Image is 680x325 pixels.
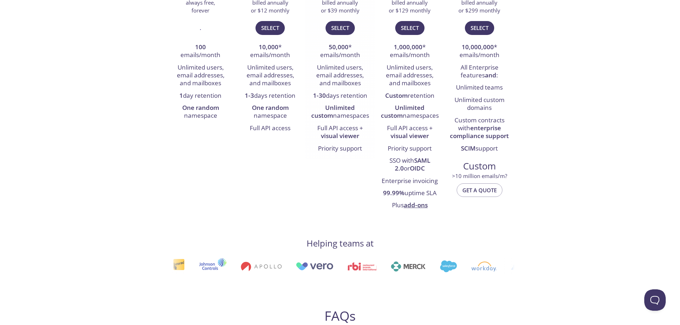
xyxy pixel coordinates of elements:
a: add-ons [404,201,428,209]
li: namespaces [380,102,439,122]
strong: 100 [195,43,206,51]
strong: SAML 2.0 [395,156,430,172]
strong: 1,000,000 [394,43,422,51]
li: days retention [241,90,300,102]
strong: visual viewer [391,132,429,140]
strong: enterprise compliance support [450,124,509,140]
button: Select [326,21,355,35]
button: Select [465,21,494,35]
h4: Helping teams at [307,238,374,249]
img: merck [391,261,426,271]
span: Select [471,23,488,32]
li: support [450,143,509,155]
li: Priority support [380,143,439,155]
img: vero [296,262,334,270]
span: > 10 million emails/m? [452,172,507,179]
li: Full API access + [311,122,369,143]
strong: Custom [385,91,408,100]
strong: One random [252,103,289,112]
strong: visual viewer [321,132,359,140]
strong: 50,000 [329,43,348,51]
strong: 1-3 [245,91,254,100]
li: * emails/month [380,41,439,62]
li: Full API access + [380,122,439,143]
li: Unlimited custom domains [450,94,509,115]
li: Unlimited users, email addresses, and mailboxes [311,62,369,90]
li: retention [380,90,439,102]
span: Get a quote [462,186,497,195]
button: Select [255,21,285,35]
strong: Unlimited custom [381,103,425,120]
li: * emails/month [241,41,300,62]
strong: Unlimited custom [311,103,355,120]
li: Custom contracts with [450,115,509,143]
span: Select [331,23,349,32]
li: day retention [171,90,230,102]
strong: 1 [179,91,183,100]
strong: 99.99% [383,189,404,197]
li: * emails/month [311,41,369,62]
strong: and [485,71,496,79]
span: Select [261,23,279,32]
span: Select [401,23,419,32]
img: johnsoncontrols [199,258,227,275]
li: namespace [171,102,230,122]
strong: One random [182,103,219,112]
strong: OIDC [410,164,425,172]
li: emails/month [171,41,230,62]
li: SSO with or [380,155,439,175]
strong: SCIM [461,144,476,152]
li: Enterprise invoicing [380,175,439,187]
li: Unlimited users, email addresses, and mailboxes [241,62,300,90]
img: apollo [241,261,282,271]
img: salesforce [440,260,457,272]
li: Priority support [311,143,369,155]
li: * emails/month [450,41,509,62]
li: namespace [241,102,300,122]
li: days retention [311,90,369,102]
img: workday [471,261,497,271]
li: All Enterprise features : [450,62,509,82]
button: Get a quote [457,183,502,197]
strong: 10,000 [259,43,278,51]
li: Unlimited users, email addresses, and mailboxes [171,62,230,90]
span: Custom [450,160,508,172]
li: Plus [380,200,439,212]
h2: FAQs [203,308,477,324]
strong: 10,000,000 [462,43,494,51]
strong: 1-30 [313,91,326,100]
li: Unlimited users, email addresses, and mailboxes [380,62,439,90]
li: namespaces [311,102,369,122]
li: Unlimited teams [450,82,509,94]
li: Full API access [241,122,300,134]
iframe: Help Scout Beacon - Open [644,289,666,311]
li: uptime SLA [380,187,439,199]
button: Select [395,21,425,35]
img: rbi [348,262,377,270]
